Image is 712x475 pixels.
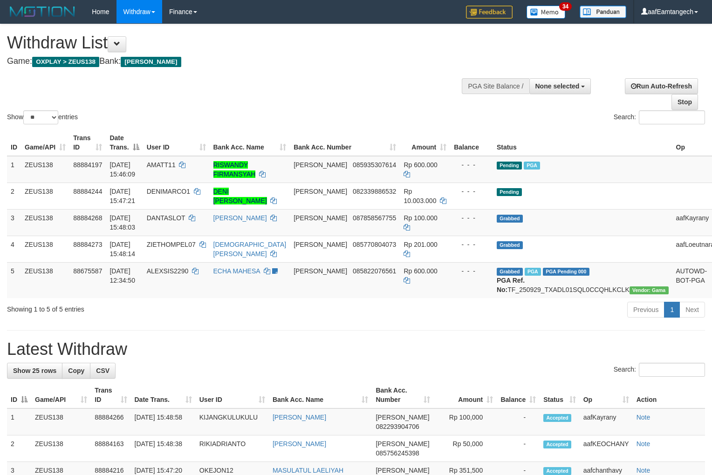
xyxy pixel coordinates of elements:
th: Game/API: activate to sort column ascending [21,129,69,156]
th: Date Trans.: activate to sort column ascending [131,382,196,408]
div: - - - [454,240,489,249]
span: [PERSON_NAME] [294,241,347,248]
td: Rp 100,000 [434,408,497,435]
th: Trans ID: activate to sort column ascending [91,382,130,408]
span: [PERSON_NAME] [376,414,429,421]
td: ZEUS138 [21,236,69,262]
span: Grabbed [497,215,523,223]
th: Bank Acc. Number: activate to sort column ascending [290,129,400,156]
div: Showing 1 to 5 of 5 entries [7,301,290,314]
th: Date Trans.: activate to sort column descending [106,129,143,156]
img: Button%20Memo.svg [527,6,566,19]
span: 88884197 [73,161,102,169]
a: Previous [627,302,664,318]
td: 2 [7,183,21,209]
span: Rp 201.000 [404,241,437,248]
td: Rp 50,000 [434,435,497,462]
td: - [497,408,540,435]
div: - - - [454,213,489,223]
span: [DATE] 15:46:09 [110,161,135,178]
span: Accepted [543,467,571,475]
td: 2 [7,435,31,462]
th: Trans ID: activate to sort column ascending [69,129,106,156]
span: Copy [68,367,84,374]
td: aafKayrany [580,408,633,435]
td: aafKEOCHANY [580,435,633,462]
td: 1 [7,408,31,435]
span: [PERSON_NAME] [376,467,429,474]
th: Bank Acc. Number: activate to sort column ascending [372,382,434,408]
span: Grabbed [497,241,523,249]
span: [PERSON_NAME] [294,188,347,195]
th: Status: activate to sort column ascending [540,382,579,408]
td: ZEUS138 [21,156,69,183]
span: Copy 082339886532 to clipboard [353,188,396,195]
th: Amount: activate to sort column ascending [434,382,497,408]
span: 88884244 [73,188,102,195]
span: Grabbed [497,268,523,276]
b: PGA Ref. No: [497,277,525,293]
span: Copy 082293904706 to clipboard [376,423,419,430]
div: - - - [454,160,489,170]
td: 88884266 [91,408,130,435]
th: Op: activate to sort column ascending [580,382,633,408]
span: Rp 100.000 [404,214,437,222]
td: TF_250929_TXADL01SQL0CCQHLKCLK [493,262,672,298]
td: ZEUS138 [31,408,91,435]
td: 5 [7,262,21,298]
span: ZIETHOMPEL07 [147,241,196,248]
a: Copy [62,363,90,379]
span: Copy 085770804073 to clipboard [353,241,396,248]
span: [PERSON_NAME] [294,267,347,275]
img: MOTION_logo.png [7,5,78,19]
div: - - - [454,187,489,196]
a: Run Auto-Refresh [625,78,698,94]
td: ZEUS138 [31,435,91,462]
span: [PERSON_NAME] [294,161,347,169]
td: 1 [7,156,21,183]
div: PGA Site Balance / [462,78,529,94]
a: [PERSON_NAME] [213,214,267,222]
span: Accepted [543,414,571,422]
span: OXPLAY > ZEUS138 [32,57,99,67]
span: 88675587 [73,267,102,275]
h1: Latest Withdraw [7,340,705,359]
input: Search: [639,363,705,377]
img: Feedback.jpg [466,6,513,19]
span: Pending [497,162,522,170]
span: PGA Pending [543,268,589,276]
td: [DATE] 15:48:58 [131,408,196,435]
th: Game/API: activate to sort column ascending [31,382,91,408]
span: Copy 085935307614 to clipboard [353,161,396,169]
span: None selected [535,82,580,90]
span: 88884273 [73,241,102,248]
span: DANTASLOT [147,214,185,222]
a: ECHA MAHESA [213,267,260,275]
span: [PERSON_NAME] [376,440,429,448]
a: CSV [90,363,116,379]
span: CSV [96,367,110,374]
th: User ID: activate to sort column ascending [143,129,210,156]
a: [DEMOGRAPHIC_DATA][PERSON_NAME] [213,241,287,258]
a: MASULATUL LAELIYAH [273,467,343,474]
span: Rp 600.000 [404,267,437,275]
td: 4 [7,236,21,262]
span: Rp 10.003.000 [404,188,436,204]
span: DENIMARCO1 [147,188,190,195]
th: ID [7,129,21,156]
div: - - - [454,266,489,276]
span: Copy 087858567755 to clipboard [353,214,396,222]
select: Showentries [23,110,58,124]
th: Bank Acc. Name: activate to sort column ascending [269,382,372,408]
label: Show entries [7,110,78,124]
h1: Withdraw List [7,34,466,52]
th: Balance: activate to sort column ascending [497,382,540,408]
span: [PERSON_NAME] [294,214,347,222]
span: ALEXSIS2290 [147,267,189,275]
th: User ID: activate to sort column ascending [196,382,269,408]
td: 3 [7,209,21,236]
th: ID: activate to sort column descending [7,382,31,408]
span: AMATT11 [147,161,176,169]
span: [PERSON_NAME] [121,57,181,67]
td: RIKIADRIANTO [196,435,269,462]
